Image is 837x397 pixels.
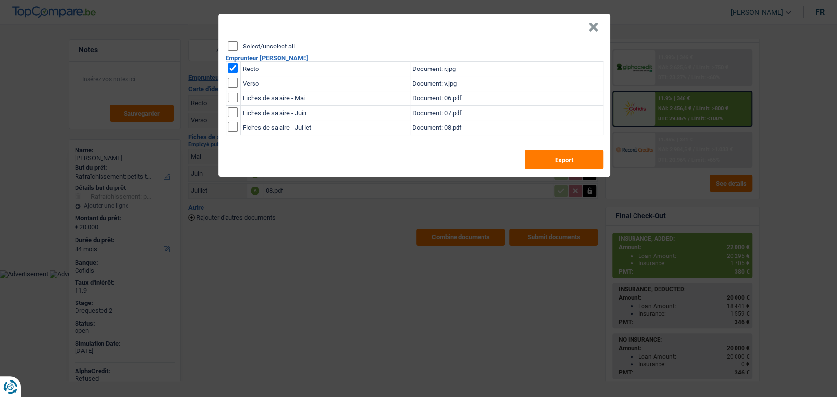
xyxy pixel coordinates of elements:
[525,150,603,169] button: Export
[241,62,410,76] td: Recto
[588,23,599,32] button: Close
[243,43,295,49] label: Select/unselect all
[241,91,410,106] td: Fiches de salaire - Mai
[410,91,603,106] td: Document: 06.pdf
[410,62,603,76] td: Document: r.jpg
[410,120,603,135] td: Document: 08.pdf
[226,55,603,61] h2: Emprunteur [PERSON_NAME]
[410,106,603,120] td: Document: 07.pdf
[241,120,410,135] td: Fiches de salaire - Juillet
[410,76,603,91] td: Document: v.jpg
[241,106,410,120] td: Fiches de salaire - Juin
[241,76,410,91] td: Verso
